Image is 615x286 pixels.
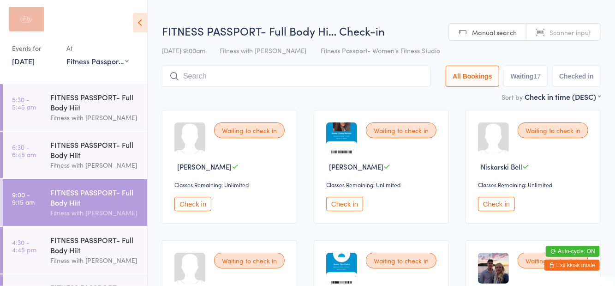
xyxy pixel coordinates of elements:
label: Sort by [502,92,523,102]
div: Classes Remaining: Unlimited [326,181,439,189]
div: 17 [534,73,541,80]
div: At [66,41,129,56]
button: All Bookings [446,66,499,87]
a: [DATE] [12,56,35,66]
span: [DATE] 9:00am [162,46,205,55]
div: FITNESS PASSPORT- Full Body Hiit [50,92,139,112]
a: 5:30 -5:45 amFITNESS PASSPORT- Full Body HiitFitness with [PERSON_NAME] [3,84,147,131]
span: [PERSON_NAME] [329,162,383,171]
button: Auto-cycle: ON [546,246,600,257]
a: 9:00 -9:15 amFITNESS PASSPORT- Full Body HiitFitness with [PERSON_NAME] [3,179,147,226]
div: FITNESS PASSPORT- Full Body Hiit [50,140,139,160]
div: Classes Remaining: Unlimited [174,181,287,189]
div: FITNESS PASSPORT- Full Body Hiit [50,235,139,255]
time: 6:30 - 6:45 am [12,143,36,158]
button: Checked in [552,66,601,87]
span: Scanner input [549,28,591,37]
span: Niskarski Bell [481,162,522,171]
div: Fitness with [PERSON_NAME] [50,160,139,170]
div: Fitness Passport- Women's Fitness Studio [66,56,129,66]
button: Waiting17 [504,66,548,87]
div: Waiting to check in [214,122,285,138]
div: Events for [12,41,57,56]
time: 9:00 - 9:15 am [12,191,35,206]
span: Fitness with [PERSON_NAME] [220,46,306,55]
div: Waiting to check in [214,253,285,268]
div: Classes Remaining: Unlimited [478,181,591,189]
span: [PERSON_NAME] [177,162,232,171]
button: Check in [326,197,363,211]
a: 6:30 -6:45 amFITNESS PASSPORT- Full Body HiitFitness with [PERSON_NAME] [3,132,147,178]
div: Check in time (DESC) [525,91,601,102]
div: Waiting to check in [366,122,436,138]
div: Fitness with [PERSON_NAME] [50,207,139,218]
a: 4:30 -4:45 pmFITNESS PASSPORT- Full Body HiitFitness with [PERSON_NAME] [3,227,147,274]
span: Fitness Passport- Women's Fitness Studio [321,46,440,55]
input: Search [162,66,430,87]
img: image1754561601.png [326,122,357,153]
div: Fitness with [PERSON_NAME] [50,255,139,266]
button: Exit kiosk mode [544,260,600,271]
div: FITNESS PASSPORT- Full Body Hiit [50,187,139,207]
button: Check in [174,197,211,211]
div: Waiting to check in [366,253,436,268]
time: 5:30 - 5:45 am [12,96,36,110]
img: image1747278123.png [326,253,357,284]
img: image1721724954.png [478,253,509,284]
div: Fitness with [PERSON_NAME] [50,112,139,123]
div: Waiting to check in [518,253,588,268]
span: Manual search [472,28,517,37]
button: Check in [478,197,515,211]
time: 4:30 - 4:45 pm [12,238,36,253]
div: Waiting to check in [518,122,588,138]
img: Fitness with Zoe [9,7,44,31]
h2: FITNESS PASSPORT- Full Body Hi… Check-in [162,23,601,38]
